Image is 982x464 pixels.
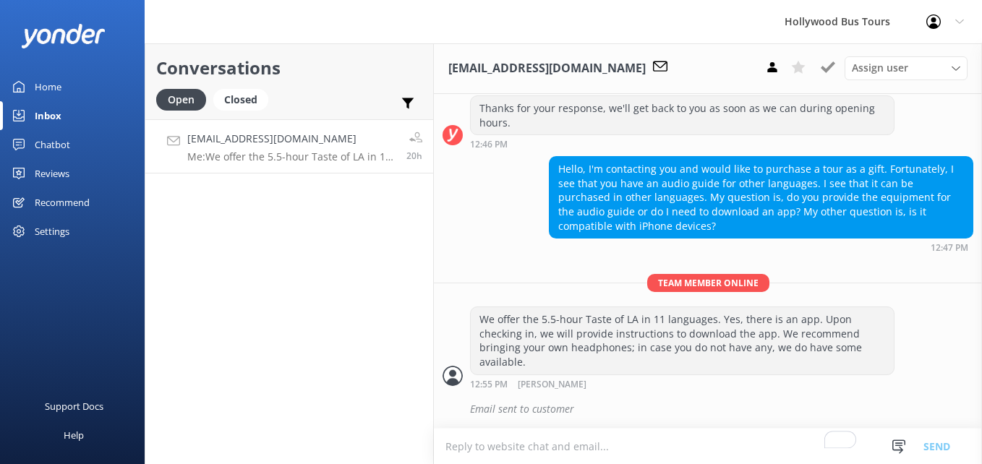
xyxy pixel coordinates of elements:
div: Hello, I'm contacting you and would like to purchase a tour as a gift. Fortunately, I see that yo... [550,157,973,238]
div: Open [156,89,206,111]
h2: Conversations [156,54,422,82]
div: Settings [35,217,69,246]
div: Email sent to customer [470,397,973,421]
h3: [EMAIL_ADDRESS][DOMAIN_NAME] [448,59,646,78]
div: Help [64,421,84,450]
textarea: To enrich screen reader interactions, please activate Accessibility in Grammarly extension settings [434,429,982,464]
a: Closed [213,91,276,107]
p: Me: We offer the 5.5-hour Taste of LA in 11 languages. Yes, there is an app. Upon checking in, we... [187,150,396,163]
span: Assign user [852,60,908,76]
span: 12:55pm 11-Aug-2025 (UTC -07:00) America/Tijuana [406,150,422,162]
div: Reviews [35,159,69,188]
h4: [EMAIL_ADDRESS][DOMAIN_NAME] [187,131,396,147]
img: yonder-white-logo.png [22,24,105,48]
div: Home [35,72,61,101]
div: 12:55pm 11-Aug-2025 (UTC -07:00) America/Tijuana [470,379,895,390]
span: Team member online [647,274,769,292]
strong: 12:47 PM [931,244,968,252]
div: Recommend [35,188,90,217]
div: Chatbot [35,130,70,159]
div: 2025-08-11T19:58:20.394 [443,397,973,421]
div: Support Docs [45,392,103,421]
div: Closed [213,89,268,111]
div: 12:47pm 11-Aug-2025 (UTC -07:00) America/Tijuana [549,242,973,252]
a: [EMAIL_ADDRESS][DOMAIN_NAME]Me:We offer the 5.5-hour Taste of LA in 11 languages. Yes, there is a... [145,119,433,173]
div: Inbox [35,101,61,130]
div: We offer the 5.5-hour Taste of LA in 11 languages. Yes, there is an app. Upon checking in, we wil... [471,307,894,374]
a: Open [156,91,213,107]
strong: 12:55 PM [470,380,508,390]
div: Thanks for your response, we'll get back to you as soon as we can during opening hours. [471,96,894,134]
span: [PERSON_NAME] [518,380,586,390]
strong: 12:46 PM [470,140,508,149]
div: Assign User [845,56,968,80]
div: 12:46pm 11-Aug-2025 (UTC -07:00) America/Tijuana [470,139,895,149]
